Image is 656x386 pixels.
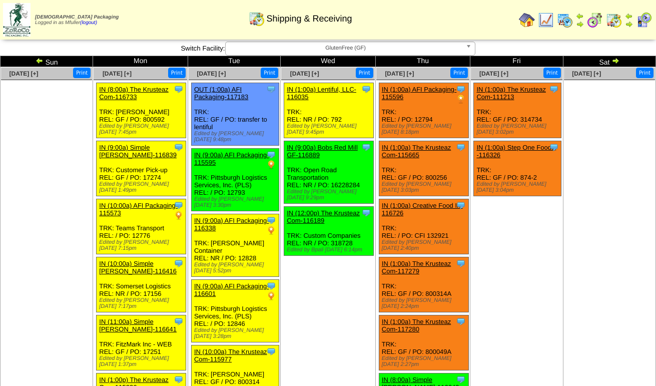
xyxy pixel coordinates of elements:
img: Tooltip [266,150,276,160]
div: Edited by [PERSON_NAME] [DATE] 1:49pm [99,181,186,193]
a: IN (1:00a) The Krusteaz Com-111213 [476,86,546,101]
div: Edited by [PERSON_NAME] [DATE] 7:17pm [99,297,186,309]
img: Tooltip [549,84,559,94]
button: Print [636,68,653,78]
td: Mon [93,56,188,67]
a: (logout) [80,20,97,26]
div: Edited by [PERSON_NAME] [DATE] 2:24pm [382,297,468,309]
img: Tooltip [174,84,184,94]
span: [DATE] [+] [572,70,601,77]
img: arrowright.gif [611,57,619,65]
div: Edited by [PERSON_NAME] [DATE] 2:27pm [382,355,468,367]
button: Print [450,68,468,78]
div: TRK: REL: / PO: 12794 [379,83,468,138]
a: [DATE] [+] [197,70,226,77]
img: Tooltip [456,142,466,152]
div: Edited by [PERSON_NAME] [DATE] 5:52pm [194,262,279,274]
a: [DATE] [+] [10,70,39,77]
img: Tooltip [549,142,559,152]
span: GlutenFree (GF) [230,42,462,54]
div: Edited by [PERSON_NAME] [DATE] 3:03pm [382,181,468,193]
div: TRK: [PERSON_NAME] REL: GF / PO: 800592 [97,83,186,138]
img: arrowright.gif [625,20,633,28]
div: TRK: Teams Transport REL: / PO: 12776 [97,199,186,254]
span: [DATE] [+] [290,70,319,77]
img: Tooltip [174,142,184,152]
td: Sat [563,56,655,67]
img: Tooltip [456,200,466,210]
a: IN (12:00p) The Krusteaz Com-116189 [287,209,360,224]
div: TRK: Somerset Logistics REL: NR / PO: 17156 [97,257,186,312]
div: Edited by [PERSON_NAME] [DATE] 7:45pm [99,123,186,135]
a: IN (1:00a) The Krusteaz Com-115665 [382,144,451,159]
a: IN (8:00a) The Krusteaz Com-116733 [99,86,169,101]
div: Edited by [PERSON_NAME] [DATE] 8:18pm [382,123,468,135]
img: arrowleft.gif [36,57,44,65]
a: [DATE] [+] [479,70,508,77]
a: IN (9:00a) Simple [PERSON_NAME]-116839 [99,144,177,159]
td: Thu [375,56,470,67]
a: IN (10:00a) AFI Packaging-115573 [99,202,178,217]
button: Print [73,68,91,78]
div: TRK: REL: / PO: CFI 132921 [379,199,468,254]
td: Fri [470,56,563,67]
img: PO [456,94,466,104]
span: Logged in as Mfuller [35,15,119,26]
img: Tooltip [266,281,276,291]
img: arrowright.gif [576,20,584,28]
div: Edited by [PERSON_NAME] [DATE] 9:45pm [287,123,373,135]
img: home.gif [519,12,535,28]
img: Tooltip [266,215,276,225]
span: Shipping & Receiving [266,14,352,24]
div: Edited by [PERSON_NAME] [DATE] 3:04pm [476,181,561,193]
button: Print [543,68,561,78]
a: IN (9:00a) AFI Packaging-116601 [194,282,269,297]
div: Edited by [PERSON_NAME] [DATE] 9:29pm [287,189,373,201]
img: calendarinout.gif [249,11,265,27]
div: TRK: Pittsburgh Logistics Services, Inc. (PLS) REL: / PO: 12793 [191,149,279,211]
div: TRK: REL: GF / PO: 874-2 [474,141,561,196]
div: Edited by [PERSON_NAME] [DATE] 3:28pm [194,327,279,339]
img: line_graph.gif [538,12,554,28]
div: TRK: REL: GF / PO: 314734 [474,83,561,138]
a: IN (1:00a) AFI Packaging-115596 [382,86,457,101]
a: OUT (1:00a) AFI Packaging-117183 [194,86,248,101]
a: IN (10:00a) The Krusteaz Com-115977 [194,348,267,363]
img: Tooltip [456,84,466,94]
img: calendarinout.gif [606,12,622,28]
span: [DATE] [+] [385,70,414,77]
div: Edited by [PERSON_NAME] [DATE] 9:48pm [194,131,279,143]
div: Edited by [PERSON_NAME] [DATE] 2:40pm [382,239,468,251]
button: Print [168,68,186,78]
div: TRK: Open Road Transportation REL: NR / PO: 16228284 [284,141,374,204]
img: PO [266,160,276,170]
img: Tooltip [361,142,371,152]
div: TRK: Custom Companies REL: NR / PO: 318728 [284,207,374,256]
td: Wed [281,56,376,67]
img: PO [266,225,276,235]
img: calendarblend.gif [587,12,603,28]
img: arrowleft.gif [625,12,633,20]
span: [DEMOGRAPHIC_DATA] Packaging [35,15,119,20]
button: Print [261,68,278,78]
img: Tooltip [266,346,276,356]
div: Edited by [PERSON_NAME] [DATE] 3:30pm [194,196,279,208]
div: TRK: REL: NR / PO: 792 [284,83,374,138]
div: TRK: REL: GF / PO: 800049A [379,315,468,370]
div: TRK: REL: GF / PO: 800314A [379,257,468,312]
span: [DATE] [+] [103,70,132,77]
img: Tooltip [361,208,371,218]
img: Tooltip [456,374,466,384]
div: TRK: REL: GF / PO: transfer to lentiful [191,83,279,146]
img: zoroco-logo-small.webp [3,3,31,37]
button: Print [356,68,373,78]
img: Tooltip [174,374,184,384]
img: Tooltip [456,258,466,268]
img: Tooltip [174,200,184,210]
a: IN (1:00a) Creative Food In-116726 [382,202,463,217]
a: IN (1:00a) The Krusteaz Com-117280 [382,318,451,333]
img: PO [174,210,184,220]
a: IN (1:00a) Lentiful, LLC-116035 [287,86,356,101]
img: Tooltip [174,258,184,268]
